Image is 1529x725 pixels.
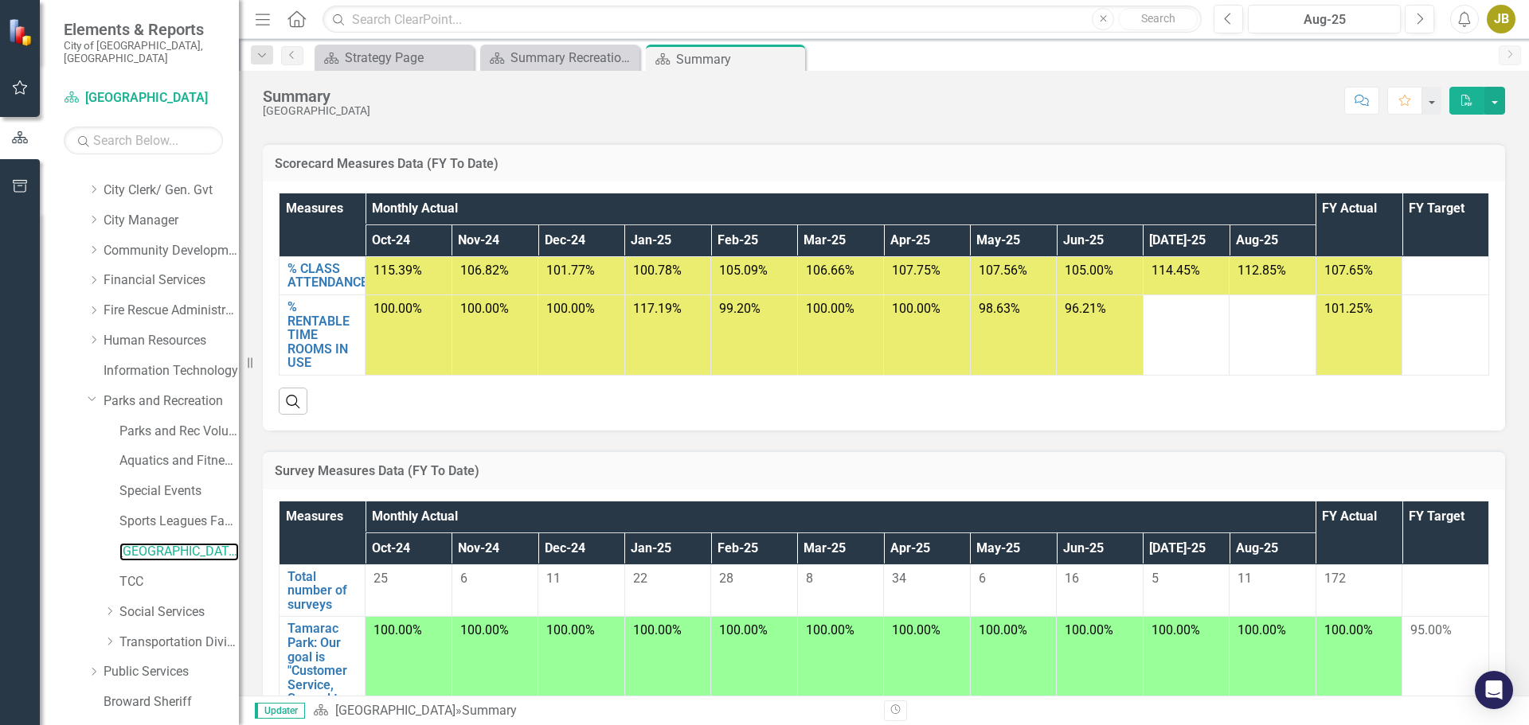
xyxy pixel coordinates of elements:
input: Search ClearPoint... [323,6,1202,33]
div: Aug-25 [1253,10,1395,29]
span: 100.00% [892,301,940,316]
span: 100.00% [373,301,422,316]
span: 100.00% [633,622,682,637]
div: Strategy Page [345,48,470,68]
span: 115.39% [373,263,422,278]
span: 100.00% [1324,622,1373,637]
span: 100.00% [979,622,1027,637]
a: Financial Services [104,271,239,290]
a: Public Services [104,663,239,681]
span: 100.00% [546,622,595,637]
a: Fire Rescue Administration [104,302,239,320]
small: City of [GEOGRAPHIC_DATA], [GEOGRAPHIC_DATA] [64,39,223,65]
td: Double-Click to Edit Right Click for Context Menu [280,295,366,376]
a: Aquatics and Fitness Center [119,452,239,470]
span: 22 [633,571,647,586]
span: 107.65% [1324,263,1373,278]
span: 106.66% [806,263,854,278]
span: 99.20% [719,301,761,316]
span: 100.00% [806,301,854,316]
div: Summary [676,49,801,69]
span: 100.00% [1152,622,1200,637]
span: 105.09% [719,263,768,278]
span: Search [1141,12,1175,25]
span: 11 [1238,571,1252,586]
span: 16 [1065,571,1079,586]
a: Strategy Page [319,48,470,68]
a: Transportation Division [119,633,239,652]
a: Information Technology [104,362,239,380]
span: 100.00% [1065,622,1113,637]
span: 8 [806,571,813,586]
input: Search Below... [64,127,223,154]
div: Summary [462,703,517,718]
span: 100.00% [373,622,422,637]
span: Elements & Reports [64,20,223,39]
span: 112.85% [1238,263,1286,278]
td: Double-Click to Edit Right Click for Context Menu [280,564,366,617]
a: Total number of surveys [287,570,357,612]
div: » [313,702,872,720]
span: 114.45% [1152,263,1200,278]
a: Sports Leagues Facilities Fields [119,513,239,531]
a: [GEOGRAPHIC_DATA] [335,703,456,718]
span: 117.19% [633,301,682,316]
span: 100.00% [460,622,509,637]
span: 96.21% [1065,301,1106,316]
span: 25 [373,571,388,586]
span: 100.00% [460,301,509,316]
div: Open Intercom Messenger [1475,671,1513,709]
span: 11 [546,571,561,586]
a: Special Events [119,482,239,501]
a: Parks and Rec Volunteers [119,423,239,441]
span: 100.00% [892,622,940,637]
button: JB [1487,5,1515,33]
span: 100.00% [546,301,595,316]
span: 101.77% [546,263,595,278]
button: Aug-25 [1248,5,1401,33]
span: 101.25% [1324,301,1373,316]
span: 100.78% [633,263,682,278]
span: 107.56% [979,263,1027,278]
span: 100.00% [806,622,854,637]
span: 98.63% [979,301,1020,316]
span: 95.00% [1410,622,1452,637]
a: Parks and Recreation [104,392,239,411]
a: Human Resources [104,332,239,350]
span: 34 [892,571,906,586]
button: Search [1118,8,1198,30]
div: Summary [263,88,370,105]
h3: Scorecard Measures Data (FY To Date) [275,157,1493,171]
a: Community Development [104,242,239,260]
a: City Clerk/ Gen. Gvt [104,181,239,200]
div: [GEOGRAPHIC_DATA] [263,105,370,117]
h3: Survey Measures Data (FY To Date) [275,464,1493,478]
span: 6 [979,571,986,586]
a: Summary Recreation - Program Description (7010) [484,48,635,68]
span: 100.00% [1238,622,1286,637]
span: 106.82% [460,263,509,278]
div: Summary Recreation - Program Description (7010) [510,48,635,68]
img: ClearPoint Strategy [8,18,36,45]
a: Broward Sheriff [104,693,239,711]
span: 28 [719,571,733,586]
a: % CLASS ATTENDANCE [287,262,368,290]
span: Updater [255,703,305,719]
span: 5 [1152,571,1159,586]
span: 105.00% [1065,263,1113,278]
span: 172 [1324,571,1346,586]
a: % RENTABLE TIME ROOMS IN USE [287,300,357,370]
a: [GEOGRAPHIC_DATA] [64,89,223,107]
span: 6 [460,571,467,586]
span: 107.75% [892,263,940,278]
a: City Manager [104,212,239,230]
td: Double-Click to Edit Right Click for Context Menu [280,256,366,294]
a: [GEOGRAPHIC_DATA] [119,543,239,561]
a: TCC [119,573,239,591]
span: 100.00% [719,622,768,637]
a: Social Services [119,603,239,622]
